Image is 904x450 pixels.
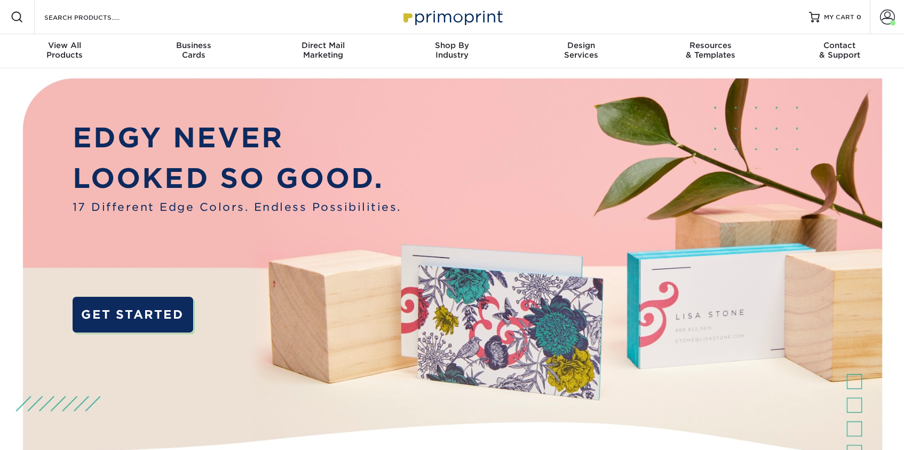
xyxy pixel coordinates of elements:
[387,41,517,60] div: Industry
[775,41,904,60] div: & Support
[73,158,401,199] p: LOOKED SO GOOD.
[399,5,505,28] img: Primoprint
[824,13,854,22] span: MY CART
[129,41,258,50] span: Business
[129,41,258,60] div: Cards
[646,41,775,50] span: Resources
[775,34,904,68] a: Contact& Support
[43,11,147,23] input: SEARCH PRODUCTS.....
[517,34,646,68] a: DesignServices
[517,41,646,50] span: Design
[73,117,401,158] p: EDGY NEVER
[258,34,387,68] a: Direct MailMarketing
[129,34,258,68] a: BusinessCards
[73,199,401,215] span: 17 Different Edge Colors. Endless Possibilities.
[646,41,775,60] div: & Templates
[258,41,387,60] div: Marketing
[775,41,904,50] span: Contact
[646,34,775,68] a: Resources& Templates
[387,41,517,50] span: Shop By
[387,34,517,68] a: Shop ByIndustry
[517,41,646,60] div: Services
[258,41,387,50] span: Direct Mail
[857,13,861,21] span: 0
[73,297,193,333] a: GET STARTED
